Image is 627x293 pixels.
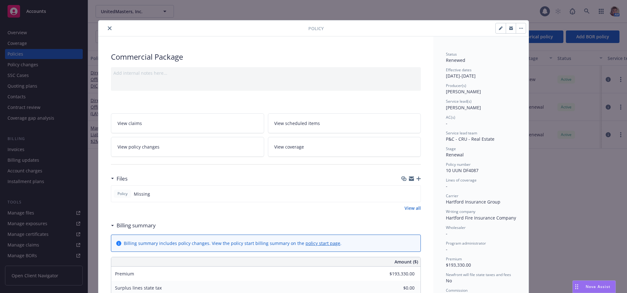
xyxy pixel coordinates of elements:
span: No [446,278,452,284]
a: policy start page [306,240,340,246]
span: - [446,120,447,126]
span: View policy changes [118,144,159,150]
span: Renewed [446,57,465,63]
h3: Files [117,175,128,183]
span: Policy [308,25,324,32]
div: Billing summary includes policy changes. View the policy start billing summary on the . [124,240,342,247]
button: close [106,24,113,32]
button: Nova Assist [572,280,616,293]
span: Amount ($) [394,258,418,265]
div: Add internal notes here... [113,70,418,76]
span: Missing [134,191,150,197]
h3: Billing summary [117,221,156,230]
div: [DATE] - [DATE] [446,67,516,79]
a: View scheduled items [268,113,421,133]
span: View scheduled items [274,120,320,127]
span: Nova Assist [586,284,610,289]
span: - [446,246,447,252]
span: Stage [446,146,456,151]
span: AC(s) [446,115,455,120]
span: $193,330.00 [446,262,471,268]
span: Renewal [446,152,464,158]
span: Newfront will file state taxes and fees [446,272,511,277]
span: Commission [446,288,468,293]
span: Producer(s) [446,83,466,88]
span: Program administrator [446,241,486,246]
span: Effective dates [446,67,472,73]
span: Hartford Insurance Group [446,199,500,205]
a: View coverage [268,137,421,157]
input: 0.00 [378,283,418,293]
span: Service lead team [446,130,477,136]
div: Drag to move [573,281,581,293]
div: Files [111,175,128,183]
span: [PERSON_NAME] [446,89,481,95]
span: Surplus lines state tax [115,285,162,291]
span: Premium [115,271,134,277]
span: 10 UUN DF4087 [446,167,478,173]
span: Status [446,52,457,57]
span: Policy [116,191,129,197]
span: P&C - CRU - Real Estate [446,136,494,142]
a: View policy changes [111,137,264,157]
span: Policy number [446,162,471,167]
span: Service lead(s) [446,99,472,104]
span: Wholesaler [446,225,466,230]
span: - [446,183,447,189]
div: Commercial Package [111,52,421,62]
a: View all [405,205,421,211]
span: Premium [446,256,462,262]
span: [PERSON_NAME] [446,105,481,111]
input: 0.00 [378,269,418,279]
span: Lines of coverage [446,177,477,183]
span: View claims [118,120,142,127]
div: Billing summary [111,221,156,230]
span: - [446,231,447,236]
span: Hartford Fire Insurance Company [446,215,516,221]
span: Carrier [446,193,458,198]
span: Writing company [446,209,475,214]
a: View claims [111,113,264,133]
span: View coverage [274,144,304,150]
